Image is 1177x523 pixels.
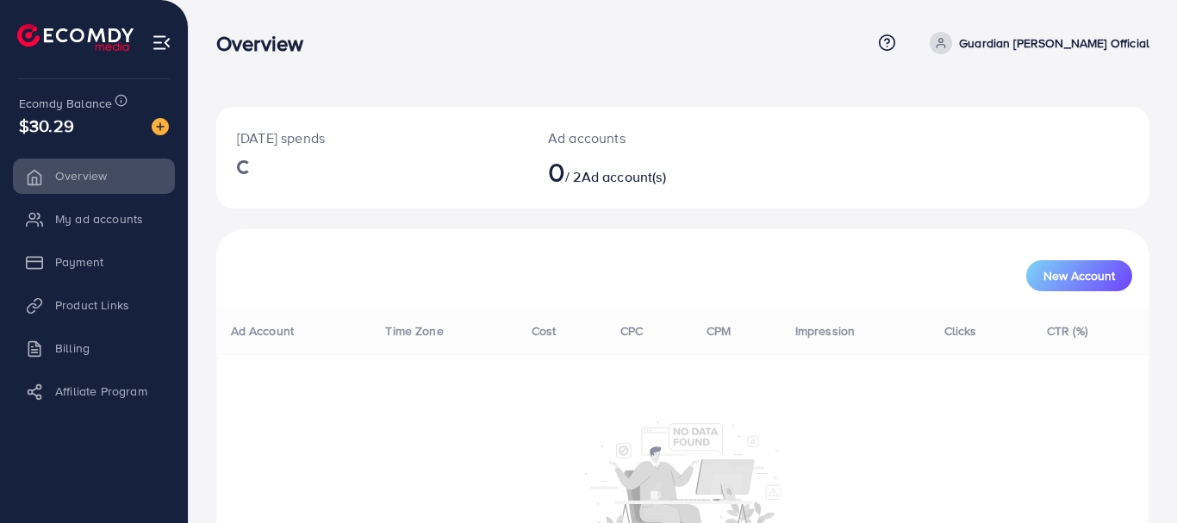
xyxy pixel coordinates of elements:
[19,95,112,112] span: Ecomdy Balance
[548,155,740,188] h2: / 2
[548,128,740,148] p: Ad accounts
[582,167,666,186] span: Ad account(s)
[152,33,171,53] img: menu
[548,152,565,191] span: 0
[923,32,1149,54] a: Guardian [PERSON_NAME] Official
[152,118,169,135] img: image
[959,33,1149,53] p: Guardian [PERSON_NAME] Official
[17,24,134,51] img: logo
[216,31,317,56] h3: Overview
[1043,270,1115,282] span: New Account
[19,113,74,138] span: $30.29
[1026,260,1132,291] button: New Account
[237,128,507,148] p: [DATE] spends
